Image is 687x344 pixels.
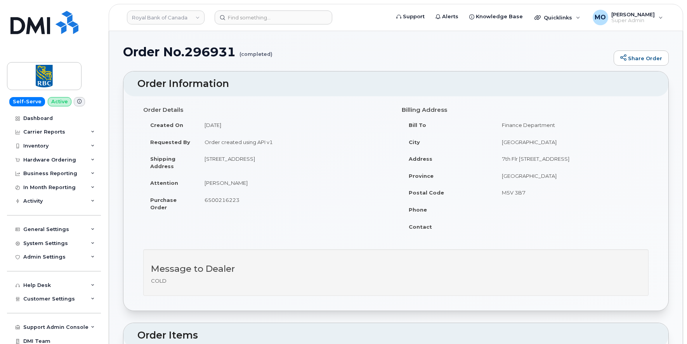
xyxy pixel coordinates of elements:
[239,45,272,57] small: (completed)
[137,330,654,341] h2: Order Items
[409,139,420,145] strong: City
[143,107,390,113] h4: Order Details
[409,122,426,128] strong: Bill To
[150,156,175,169] strong: Shipping Address
[614,50,669,66] a: Share Order
[495,167,649,184] td: [GEOGRAPHIC_DATA]
[198,150,390,174] td: [STREET_ADDRESS]
[198,116,390,134] td: [DATE]
[495,116,649,134] td: Finance Department
[150,122,183,128] strong: Created On
[150,197,177,210] strong: Purchase Order
[409,207,427,213] strong: Phone
[123,45,610,59] h1: Order No.296931
[495,150,649,167] td: 7th Flr [STREET_ADDRESS]
[137,78,654,89] h2: Order Information
[151,277,641,285] p: COLD
[409,173,434,179] strong: Province
[150,139,190,145] strong: Requested By
[409,224,432,230] strong: Contact
[495,134,649,151] td: [GEOGRAPHIC_DATA]
[402,107,649,113] h4: Billing Address
[205,197,239,203] span: 6500216223
[198,174,390,191] td: [PERSON_NAME]
[150,180,178,186] strong: Attention
[495,184,649,201] td: M5V 3B7
[198,134,390,151] td: Order created using API v1
[151,264,641,274] h3: Message to Dealer
[409,156,432,162] strong: Address
[409,189,444,196] strong: Postal Code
